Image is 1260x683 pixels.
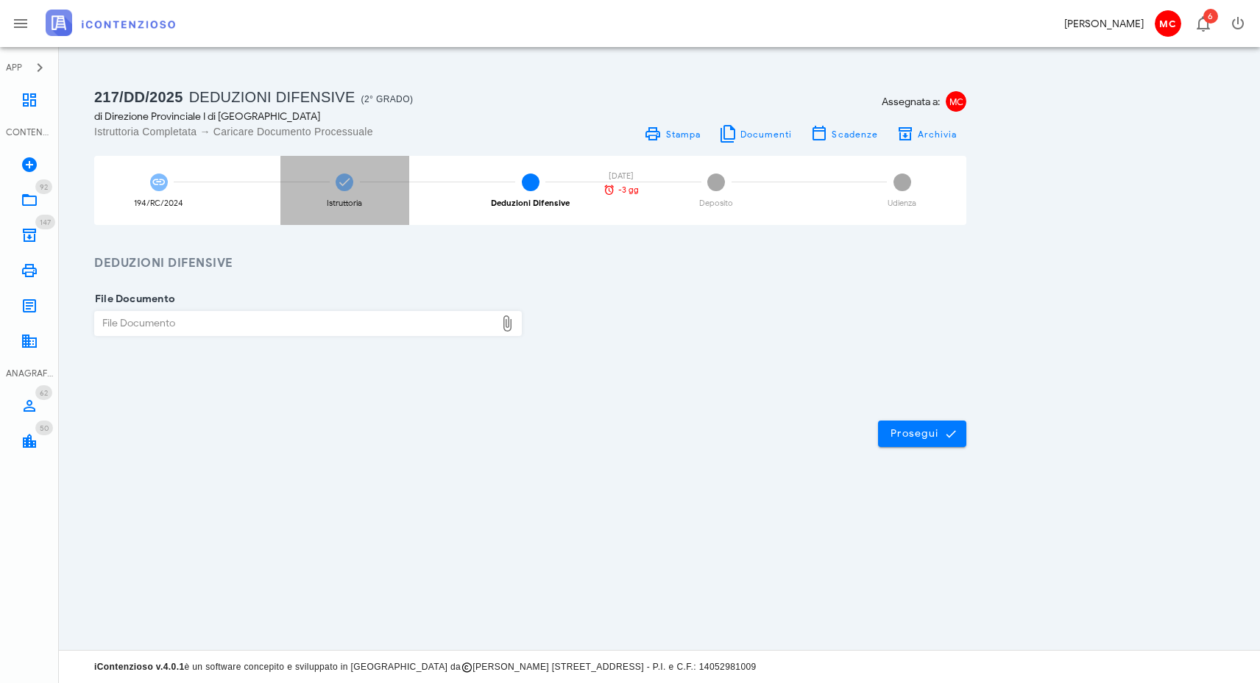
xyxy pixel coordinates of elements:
span: 217/DD/2025 [94,89,183,105]
div: Udienza [888,199,916,207]
span: Distintivo [35,385,52,400]
div: Istruttoria [327,199,362,207]
span: MC [946,91,966,112]
span: -3 gg [618,186,639,194]
a: Stampa [635,124,709,144]
div: File Documento [95,312,495,335]
div: di Direzione Provinciale I di [GEOGRAPHIC_DATA] [94,109,522,124]
div: ANAGRAFICA [6,367,53,380]
div: 194/RC/2024 [134,199,183,207]
div: [DATE] [595,172,647,180]
span: MC [1155,10,1181,37]
span: 5 [893,174,911,191]
button: Distintivo [1185,6,1220,41]
button: Archivia [887,124,966,144]
h3: Deduzioni Difensive [94,254,966,273]
span: Scadenze [831,129,878,140]
span: Prosegui [890,427,955,440]
span: 147 [40,218,51,227]
span: Distintivo [35,421,53,435]
span: Distintivo [35,215,55,229]
div: Istruttoria Completata → Caricare Documento Processuale [94,124,522,139]
label: File Documento [91,292,175,307]
strong: iContenzioso v.4.0.1 [94,662,184,672]
span: (2° Grado) [361,94,414,104]
span: 4 [707,174,725,191]
span: Distintivo [35,179,52,194]
span: Documenti [740,129,793,140]
button: Prosegui [878,421,966,447]
span: 50 [40,423,49,433]
span: Distintivo [1203,9,1218,24]
div: [PERSON_NAME] [1064,16,1144,32]
div: Deposito [699,199,733,207]
div: CONTENZIOSO [6,126,53,139]
img: logo-text-2x.png [46,10,175,36]
button: MC [1150,6,1185,41]
button: Documenti [709,124,801,144]
button: Scadenze [801,124,888,144]
span: 3 [522,174,539,191]
span: Assegnata a: [882,94,940,110]
span: 62 [40,388,48,398]
div: Deduzioni Difensive [491,199,570,207]
span: Deduzioni Difensive [189,89,355,105]
span: Archivia [917,129,958,140]
span: 92 [40,182,48,192]
span: Stampa [665,129,701,140]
